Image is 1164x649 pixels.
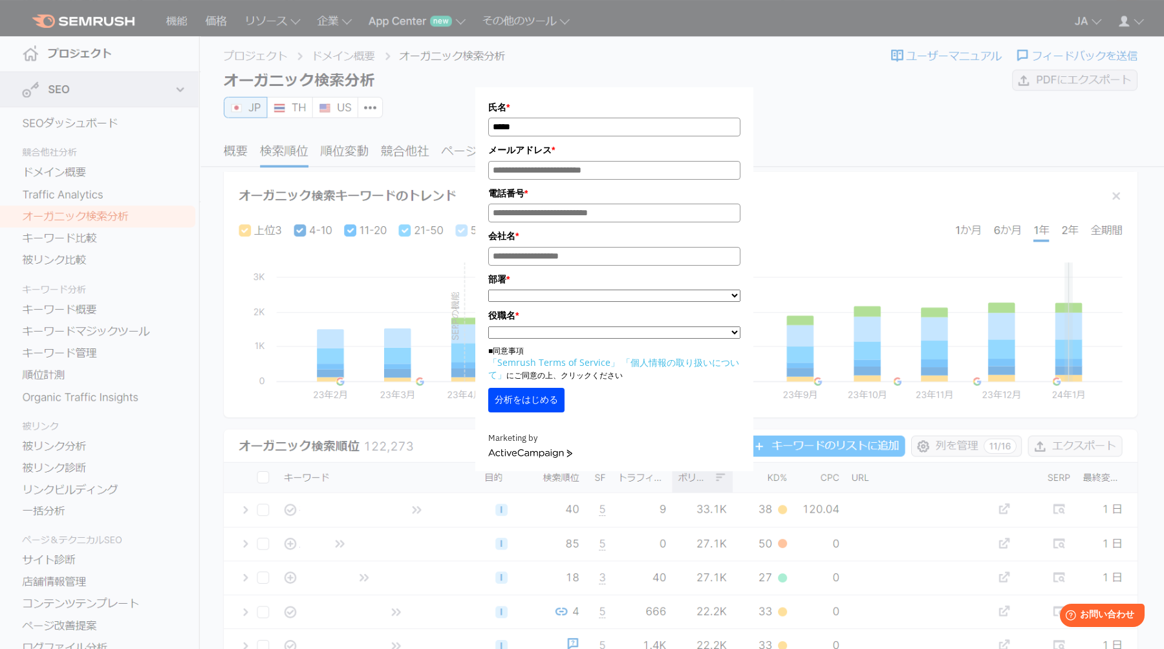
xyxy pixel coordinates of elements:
[488,432,740,445] div: Marketing by
[488,143,740,157] label: メールアドレス
[488,308,740,323] label: 役職名
[488,272,740,286] label: 部署
[488,356,739,381] a: 「個人情報の取り扱いについて」
[488,100,740,114] label: 氏名
[1049,599,1150,635] iframe: Help widget launcher
[488,186,740,200] label: 電話番号
[488,229,740,243] label: 会社名
[488,388,565,412] button: 分析をはじめる
[488,345,740,381] p: ■同意事項 にご同意の上、クリックください
[488,356,620,368] a: 「Semrush Terms of Service」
